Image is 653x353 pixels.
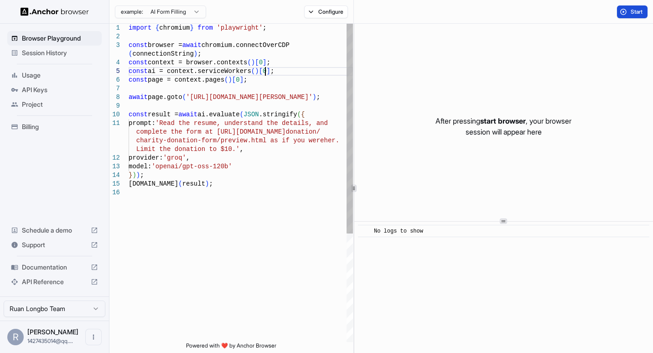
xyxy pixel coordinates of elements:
[266,59,270,66] span: ;
[240,76,244,83] span: ]
[22,122,98,131] span: Billing
[129,171,132,179] span: }
[617,5,648,18] button: Start
[228,76,232,83] span: )
[190,24,193,31] span: }
[7,275,102,289] div: API Reference
[7,31,102,46] div: Browser Playground
[109,162,120,171] div: 13
[251,59,255,66] span: )
[435,115,571,137] p: After pressing , your browser session will appear here
[186,154,190,161] span: ,
[480,116,526,125] span: start browser
[22,277,87,286] span: API Reference
[178,111,197,118] span: await
[7,329,24,345] div: R
[155,119,328,127] span: 'Read the resume, understand the details, and
[109,119,120,128] div: 11
[259,59,263,66] span: 0
[22,85,98,94] span: API Keys
[109,84,120,93] div: 7
[148,59,247,66] span: context = browser.contexts
[236,76,239,83] span: 0
[27,328,78,336] span: Ruan Longbo
[129,154,163,161] span: provider:
[132,50,193,57] span: connectionString
[178,180,182,187] span: (
[259,111,297,118] span: .stringify
[129,93,148,101] span: await
[255,67,259,75] span: )
[163,154,186,161] span: 'groq'
[374,228,423,234] span: No logs to show
[22,100,98,109] span: Project
[22,34,98,43] span: Browser Playground
[217,24,263,31] span: 'playwright'
[205,180,209,187] span: )
[285,128,320,135] span: donation/
[7,83,102,97] div: API Keys
[148,93,182,101] span: page.goto
[316,93,320,101] span: ;
[155,24,159,31] span: {
[85,329,102,345] button: Open menu
[136,137,324,144] span: charity-donation-form/preview.html as if you were
[255,59,259,66] span: [
[244,76,247,83] span: ;
[194,50,197,57] span: )
[22,263,87,272] span: Documentation
[109,93,120,102] div: 8
[182,180,205,187] span: result
[247,59,251,66] span: (
[263,24,266,31] span: ;
[129,163,151,170] span: model:
[259,67,263,75] span: [
[22,71,98,80] span: Usage
[148,42,182,49] span: browser =
[27,337,73,344] span: 1427435014@qq.com
[109,180,120,188] div: 15
[182,93,186,101] span: (
[140,171,144,179] span: ;
[186,93,312,101] span: '[URL][DOMAIN_NAME][PERSON_NAME]'
[244,111,259,118] span: JSON
[7,97,102,112] div: Project
[109,24,120,32] div: 1
[7,223,102,238] div: Schedule a demo
[363,227,367,236] span: ​
[109,32,120,41] div: 2
[136,171,140,179] span: )
[148,67,251,75] span: ai = context.serviceWorkers
[324,137,339,144] span: her.
[22,240,87,249] span: Support
[263,67,266,75] span: 0
[136,128,286,135] span: complete the form at [URL][DOMAIN_NAME]
[270,67,274,75] span: ;
[109,67,120,76] div: 5
[7,68,102,83] div: Usage
[136,145,240,153] span: Limit the donation to $10.'
[202,42,290,49] span: chromium.connectOverCDP
[186,342,276,353] span: Powered with ❤️ by Anchor Browser
[304,5,348,18] button: Configure
[7,119,102,134] div: Billing
[266,67,270,75] span: ]
[129,76,148,83] span: const
[129,119,155,127] span: prompt:
[129,111,148,118] span: const
[129,42,148,49] span: const
[7,46,102,60] div: Session History
[197,50,201,57] span: ;
[232,76,236,83] span: [
[109,171,120,180] div: 14
[22,48,98,57] span: Session History
[129,180,178,187] span: [DOMAIN_NAME]
[197,24,213,31] span: from
[263,59,266,66] span: ]
[109,154,120,162] div: 12
[132,171,136,179] span: )
[109,188,120,197] div: 16
[301,111,305,118] span: {
[312,93,316,101] span: )
[7,238,102,252] div: Support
